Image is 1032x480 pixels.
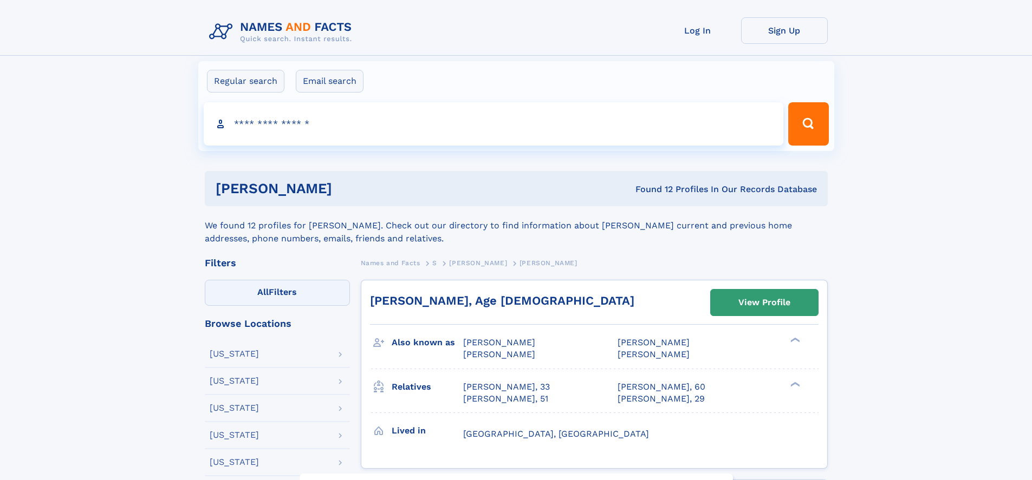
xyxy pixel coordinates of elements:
[210,377,259,385] div: [US_STATE]
[618,349,690,359] span: [PERSON_NAME]
[618,337,690,347] span: [PERSON_NAME]
[484,183,817,195] div: Found 12 Profiles In Our Records Database
[654,17,741,44] a: Log In
[205,17,361,47] img: Logo Names and Facts
[216,182,484,195] h1: [PERSON_NAME]
[392,422,463,440] h3: Lived in
[432,259,437,267] span: S
[520,259,577,267] span: [PERSON_NAME]
[210,458,259,466] div: [US_STATE]
[738,290,790,315] div: View Profile
[210,431,259,439] div: [US_STATE]
[205,280,350,306] label: Filters
[370,294,634,307] a: [PERSON_NAME], Age [DEMOGRAPHIC_DATA]
[257,287,269,297] span: All
[788,102,828,146] button: Search Button
[205,319,350,328] div: Browse Locations
[361,256,420,269] a: Names and Facts
[296,70,364,93] label: Email search
[463,393,548,405] a: [PERSON_NAME], 51
[618,393,705,405] a: [PERSON_NAME], 29
[205,258,350,268] div: Filters
[449,259,507,267] span: [PERSON_NAME]
[392,333,463,352] h3: Also known as
[204,102,784,146] input: search input
[205,206,828,245] div: We found 12 profiles for [PERSON_NAME]. Check out our directory to find information about [PERSON...
[463,429,649,439] span: [GEOGRAPHIC_DATA], [GEOGRAPHIC_DATA]
[392,378,463,396] h3: Relatives
[207,70,284,93] label: Regular search
[463,337,535,347] span: [PERSON_NAME]
[449,256,507,269] a: [PERSON_NAME]
[210,350,259,358] div: [US_STATE]
[463,381,550,393] a: [PERSON_NAME], 33
[711,290,818,315] a: View Profile
[741,17,828,44] a: Sign Up
[432,256,437,269] a: S
[618,381,705,393] a: [PERSON_NAME], 60
[788,380,801,387] div: ❯
[210,404,259,412] div: [US_STATE]
[463,349,535,359] span: [PERSON_NAME]
[788,337,801,344] div: ❯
